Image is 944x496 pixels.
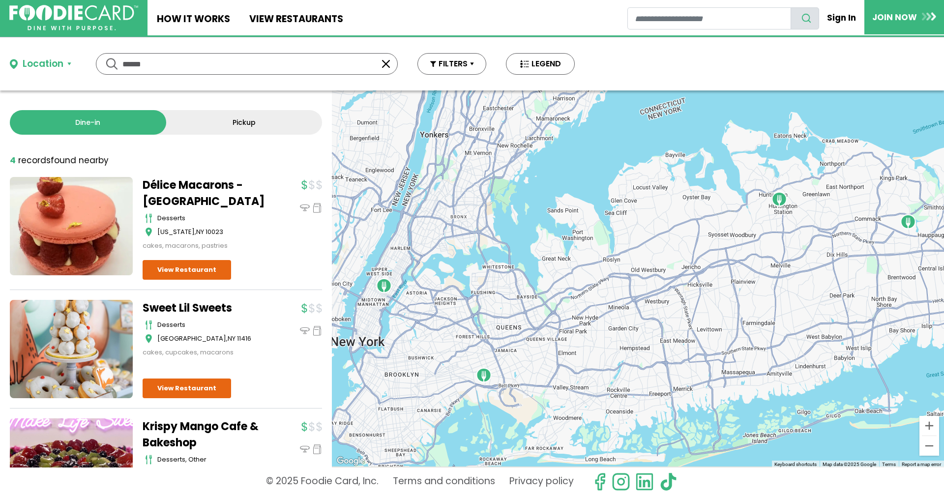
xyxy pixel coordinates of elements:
div: Sweet Lil Sweets [476,367,492,383]
div: Krispy Mango Cafe & Bakeshop [771,191,787,207]
img: pickup_icon.svg [312,203,322,213]
img: cutlery_icon.svg [145,213,152,223]
a: View Restaurant [143,260,231,280]
img: linkedin.svg [635,472,654,491]
span: NY [228,334,236,343]
a: Report a map error [902,462,941,467]
button: search [791,7,819,29]
a: Krispy Mango Cafe & Bakeshop [143,418,265,451]
div: desserts [157,320,265,330]
a: Sign In [819,7,864,29]
a: Terms and conditions [393,472,495,491]
a: Délice Macarons - [GEOGRAPHIC_DATA] [143,177,265,209]
a: Dine-in [10,110,166,135]
a: Pickup [166,110,323,135]
a: Open this area in Google Maps (opens a new window) [334,455,367,467]
div: desserts [157,213,265,223]
img: pickup_icon.svg [312,444,322,454]
span: 10023 [206,227,223,236]
svg: check us out on facebook [590,472,609,491]
img: map_icon.svg [145,227,152,237]
span: records [18,154,51,166]
button: Zoom in [919,416,939,436]
img: dinein_icon.svg [300,444,310,454]
img: dinein_icon.svg [300,326,310,336]
a: Terms [882,462,896,467]
img: FoodieCard; Eat, Drink, Save, Donate [9,5,138,31]
button: LEGEND [506,53,575,75]
button: FILTERS [417,53,486,75]
div: desserts, other [157,455,265,465]
button: Keyboard shortcuts [774,461,817,468]
img: cutlery_icon.svg [145,320,152,330]
div: cakes, macarons, pastries [143,241,265,251]
span: [US_STATE] [157,227,195,236]
span: Map data ©2025 Google [823,462,876,467]
div: Délice Macarons - NYC [376,278,392,293]
img: tiktok.svg [659,472,678,491]
div: , [157,334,265,344]
p: © 2025 Foodie Card, Inc. [266,472,379,491]
span: NY [196,227,204,236]
div: found nearby [10,154,109,167]
input: restaurant search [627,7,791,29]
div: , [157,227,265,237]
div: The Whisk Bakery - Smithtown [900,214,916,230]
div: cakes, cupcakes, macarons [143,348,265,357]
img: Google [334,455,367,467]
button: Location [10,57,71,71]
div: Location [23,57,63,71]
a: Sweet Lil Sweets [143,300,265,316]
span: [GEOGRAPHIC_DATA] [157,334,226,343]
span: 11416 [237,334,251,343]
a: Privacy policy [509,472,574,491]
strong: 4 [10,154,16,166]
a: View Restaurant [143,379,231,398]
img: cutlery_icon.svg [145,455,152,465]
img: map_icon.svg [145,334,152,344]
img: dinein_icon.svg [300,203,310,213]
img: pickup_icon.svg [312,326,322,336]
button: Zoom out [919,436,939,456]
